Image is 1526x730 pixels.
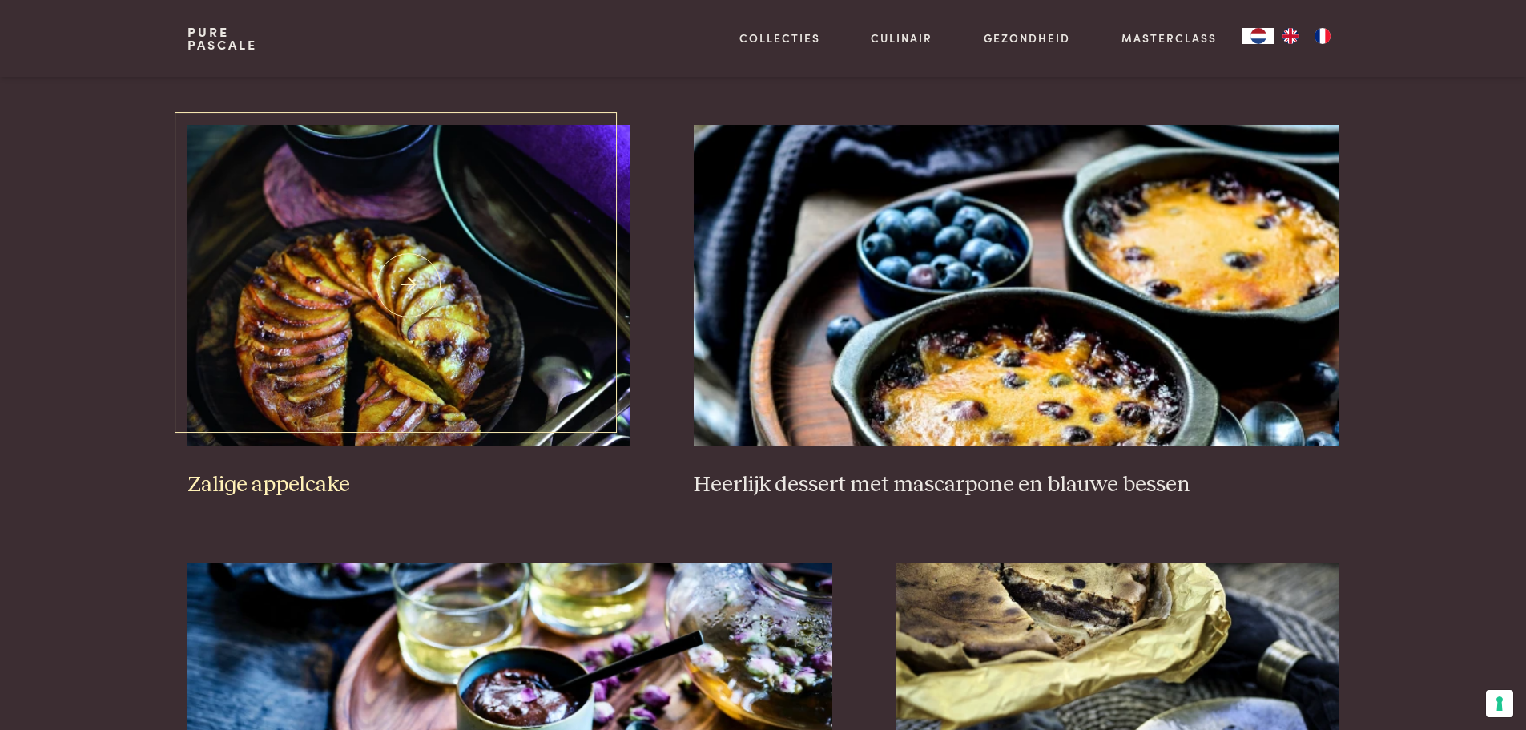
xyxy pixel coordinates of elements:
[1307,28,1339,44] a: FR
[694,125,1339,446] img: Heerlijk dessert met mascarpone en blauwe bessen
[1242,28,1274,44] div: Language
[187,125,630,498] a: Zalige appelcake Zalige appelcake
[1242,28,1274,44] a: NL
[187,125,630,446] img: Zalige appelcake
[694,471,1339,499] h3: Heerlijk dessert met mascarpone en blauwe bessen
[871,30,932,46] a: Culinair
[1274,28,1339,44] ul: Language list
[984,30,1070,46] a: Gezondheid
[694,125,1339,498] a: Heerlijk dessert met mascarpone en blauwe bessen Heerlijk dessert met mascarpone en blauwe bessen
[187,471,630,499] h3: Zalige appelcake
[1121,30,1217,46] a: Masterclass
[1242,28,1339,44] aside: Language selected: Nederlands
[187,26,257,51] a: PurePascale
[1274,28,1307,44] a: EN
[1486,690,1513,717] button: Uw voorkeuren voor toestemming voor trackingtechnologieën
[739,30,820,46] a: Collecties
